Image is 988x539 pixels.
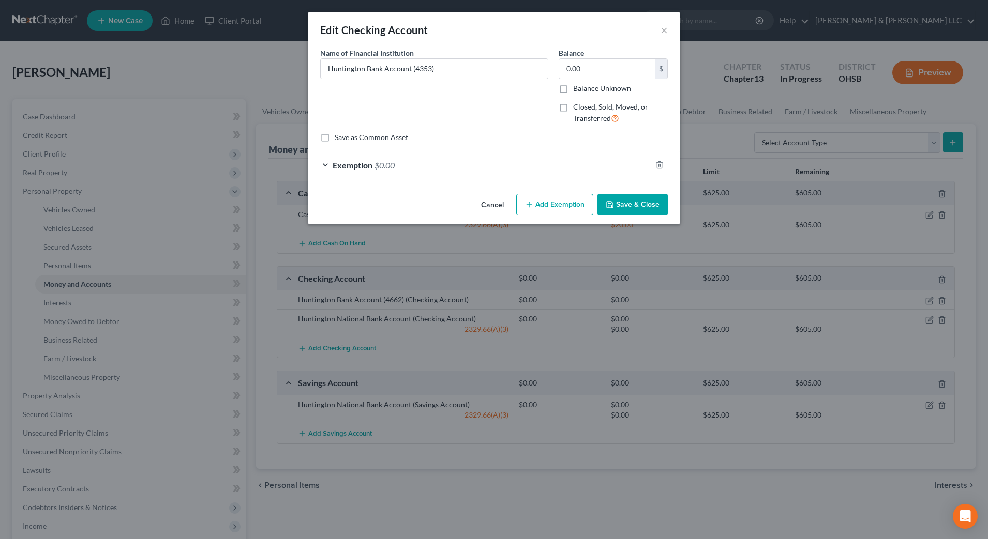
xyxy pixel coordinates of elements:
span: Name of Financial Institution [320,49,414,57]
button: × [661,24,668,36]
span: Exemption [333,160,372,170]
div: Edit Checking Account [320,23,428,37]
span: $0.00 [375,160,395,170]
label: Balance [559,48,584,58]
span: Closed, Sold, Moved, or Transferred [573,102,648,122]
input: 0.00 [559,59,655,79]
input: Enter name... [321,59,548,79]
button: Cancel [473,195,512,215]
button: Save & Close [597,194,668,215]
label: Save as Common Asset [335,132,408,143]
div: Open Intercom Messenger [953,504,978,529]
div: $ [655,59,667,79]
button: Add Exemption [516,194,593,215]
label: Balance Unknown [573,83,631,94]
